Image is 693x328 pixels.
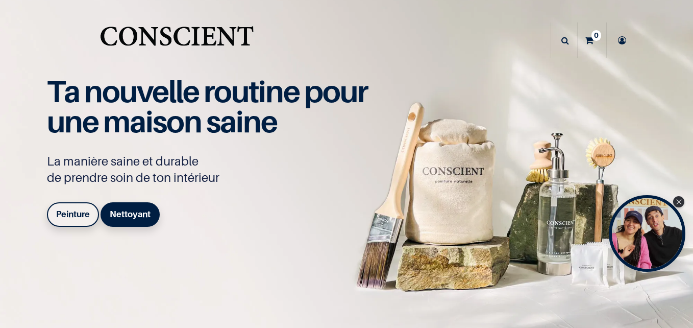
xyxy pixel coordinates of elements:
div: Open Tolstoy [609,195,685,272]
a: 0 [578,22,606,58]
sup: 0 [591,30,601,40]
b: Peinture [56,209,90,219]
span: Ta nouvelle routine pour une maison saine [47,73,367,139]
a: Nettoyant [101,202,160,227]
div: Tolstoy bubble widget [609,195,685,272]
p: La manière saine et durable de prendre soin de ton intérieur [47,153,379,186]
div: Close Tolstoy widget [673,196,684,207]
a: Logo of Conscient [98,20,256,61]
a: Peinture [47,202,99,227]
div: Open Tolstoy widget [609,195,685,272]
b: Nettoyant [110,209,151,219]
img: Conscient [98,20,256,61]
